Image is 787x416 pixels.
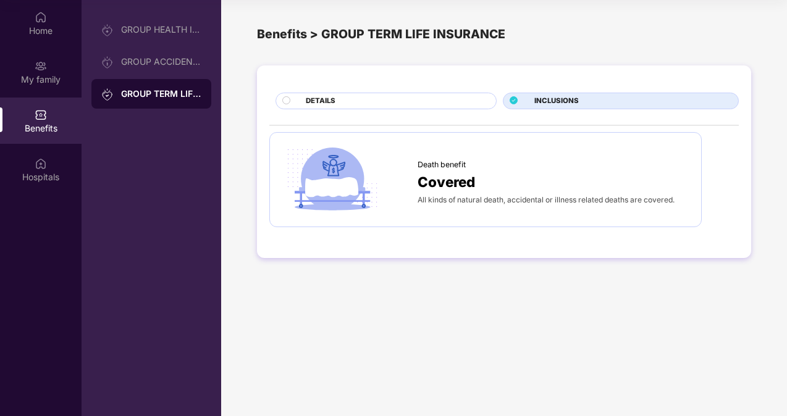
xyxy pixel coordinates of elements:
div: GROUP HEALTH INSURANCE [121,25,201,35]
span: All kinds of natural death, accidental or illness related deaths are covered. [418,195,675,204]
span: Death benefit [418,159,466,171]
img: svg+xml;base64,PHN2ZyBpZD0iSG9zcGl0YWxzIiB4bWxucz0iaHR0cDovL3d3dy53My5vcmcvMjAwMC9zdmciIHdpZHRoPS... [35,157,47,170]
span: DETAILS [306,96,335,107]
span: Covered [418,171,475,193]
img: svg+xml;base64,PHN2ZyB3aWR0aD0iMjAiIGhlaWdodD0iMjAiIHZpZXdCb3g9IjAgMCAyMCAyMCIgZmlsbD0ibm9uZSIgeG... [101,88,114,101]
img: svg+xml;base64,PHN2ZyB3aWR0aD0iMjAiIGhlaWdodD0iMjAiIHZpZXdCb3g9IjAgMCAyMCAyMCIgZmlsbD0ibm9uZSIgeG... [101,56,114,69]
div: Benefits > GROUP TERM LIFE INSURANCE [257,25,751,44]
img: icon [282,145,382,215]
img: svg+xml;base64,PHN2ZyB3aWR0aD0iMjAiIGhlaWdodD0iMjAiIHZpZXdCb3g9IjAgMCAyMCAyMCIgZmlsbD0ibm9uZSIgeG... [35,60,47,72]
span: INCLUSIONS [534,96,579,107]
img: svg+xml;base64,PHN2ZyBpZD0iQmVuZWZpdHMiIHhtbG5zPSJodHRwOi8vd3d3LnczLm9yZy8yMDAwL3N2ZyIgd2lkdGg9Ij... [35,109,47,121]
div: GROUP ACCIDENTAL INSURANCE [121,57,201,67]
img: svg+xml;base64,PHN2ZyB3aWR0aD0iMjAiIGhlaWdodD0iMjAiIHZpZXdCb3g9IjAgMCAyMCAyMCIgZmlsbD0ibm9uZSIgeG... [101,24,114,36]
div: GROUP TERM LIFE INSURANCE [121,88,201,100]
img: svg+xml;base64,PHN2ZyBpZD0iSG9tZSIgeG1sbnM9Imh0dHA6Ly93d3cudzMub3JnLzIwMDAvc3ZnIiB3aWR0aD0iMjAiIG... [35,11,47,23]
